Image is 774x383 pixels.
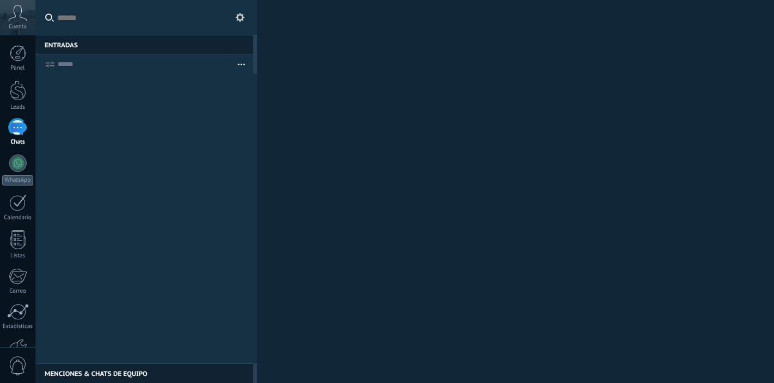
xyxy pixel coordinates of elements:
[2,65,34,72] div: Panel
[35,363,253,383] div: Menciones & Chats de equipo
[2,214,34,221] div: Calendario
[35,35,253,54] div: Entradas
[2,323,34,330] div: Estadísticas
[2,104,34,111] div: Leads
[2,175,33,186] div: WhatsApp
[2,139,34,146] div: Chats
[9,23,27,30] span: Cuenta
[2,252,34,260] div: Listas
[2,288,34,295] div: Correo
